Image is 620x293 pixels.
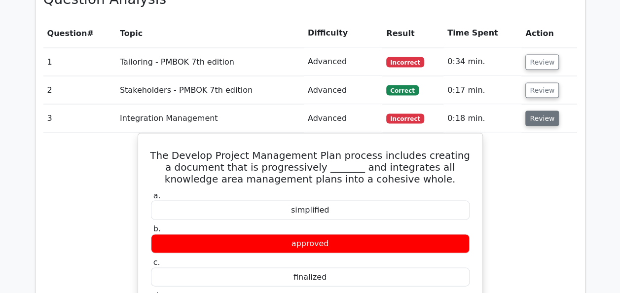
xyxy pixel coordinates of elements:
[116,19,304,47] th: Topic
[304,104,382,132] td: Advanced
[525,110,559,126] button: Review
[116,47,304,75] td: Tailoring - PMBOK 7th edition
[443,47,521,75] td: 0:34 min.
[304,47,382,75] td: Advanced
[382,19,443,47] th: Result
[150,149,471,184] h5: The Develop Project Management Plan process includes creating a document that is progressively __...
[116,104,304,132] td: Integration Management
[386,57,424,67] span: Incorrect
[43,76,116,104] td: 2
[116,76,304,104] td: Stakeholders - PMBOK 7th edition
[151,234,470,253] div: approved
[43,47,116,75] td: 1
[525,82,559,98] button: Review
[443,104,521,132] td: 0:18 min.
[151,200,470,220] div: simplified
[521,19,577,47] th: Action
[47,29,87,38] span: Question
[43,19,116,47] th: #
[304,19,382,47] th: Difficulty
[43,104,116,132] td: 3
[386,113,424,123] span: Incorrect
[386,85,418,95] span: Correct
[525,54,559,70] button: Review
[153,257,160,266] span: c.
[151,267,470,287] div: finalized
[153,190,161,200] span: a.
[443,19,521,47] th: Time Spent
[304,76,382,104] td: Advanced
[153,223,161,233] span: b.
[443,76,521,104] td: 0:17 min.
